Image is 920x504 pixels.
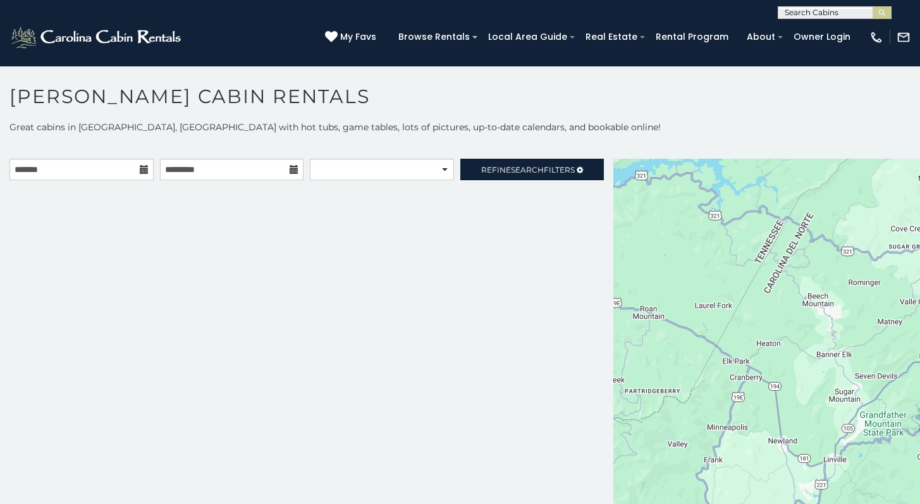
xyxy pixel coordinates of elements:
a: My Favs [325,30,379,44]
a: About [740,27,782,47]
img: White-1-2.png [9,25,185,50]
img: mail-regular-white.png [897,30,911,44]
a: Real Estate [579,27,644,47]
a: Browse Rentals [392,27,476,47]
span: Refine Filters [481,165,575,175]
a: RefineSearchFilters [460,159,604,180]
img: phone-regular-white.png [869,30,883,44]
span: My Favs [340,30,376,44]
a: Local Area Guide [482,27,573,47]
a: Owner Login [787,27,857,47]
a: Rental Program [649,27,735,47]
span: Search [511,165,544,175]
